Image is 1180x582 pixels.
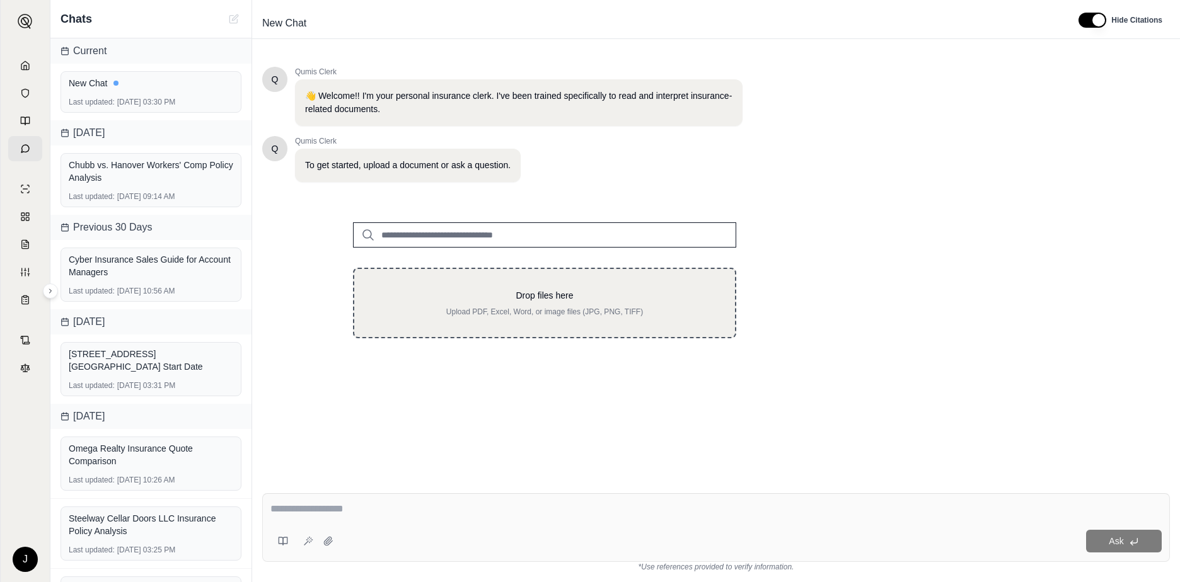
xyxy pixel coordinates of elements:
[69,286,115,296] span: Last updated:
[69,380,115,391] span: Last updated:
[69,191,115,202] span: Last updated:
[50,38,252,64] div: Current
[295,67,743,77] span: Qumis Clerk
[50,309,252,334] div: [DATE]
[18,14,33,29] img: Expand sidebar
[8,176,42,202] a: Single Policy
[272,142,279,155] span: Hello
[61,10,92,28] span: Chats
[69,348,233,373] div: [STREET_ADDRESS][GEOGRAPHIC_DATA] Start Date
[69,545,233,555] div: [DATE] 03:25 PM
[374,289,715,302] p: Drop files here
[69,97,233,107] div: [DATE] 03:30 PM
[69,286,233,296] div: [DATE] 10:56 AM
[69,253,233,278] div: Cyber Insurance Sales Guide for Account Managers
[69,475,115,485] span: Last updated:
[69,380,233,391] div: [DATE] 03:31 PM
[374,307,715,317] p: Upload PDF, Excel, Word, or image files (JPG, PNG, TIFF)
[69,159,233,184] div: Chubb vs. Hanover Workers' Comp Policy Analysis
[8,108,42,134] a: Prompt Library
[50,120,252,145] div: [DATE]
[69,77,233,89] div: New Chat
[8,136,42,161] a: Chat
[295,136,521,146] span: Qumis Clerk
[305,159,511,172] p: To get started, upload a document or ask a question.
[13,9,38,34] button: Expand sidebar
[69,97,115,107] span: Last updated:
[1086,530,1162,552] button: Ask
[226,11,241,26] button: New Chat
[13,547,38,572] div: J
[257,13,1063,33] div: Edit Title
[1109,536,1123,546] span: Ask
[69,545,115,555] span: Last updated:
[8,355,42,380] a: Legal Search Engine
[43,283,58,299] button: Expand sidebar
[8,232,42,257] a: Claim Coverage
[69,442,233,467] div: Omega Realty Insurance Quote Comparison
[262,562,1170,572] div: *Use references provided to verify information.
[8,287,42,312] a: Coverage Table
[8,260,42,285] a: Custom Report
[8,53,42,78] a: Home
[8,204,42,229] a: Policy Comparisons
[8,81,42,106] a: Documents Vault
[1111,15,1162,25] span: Hide Citations
[257,13,311,33] span: New Chat
[69,191,233,202] div: [DATE] 09:14 AM
[305,89,732,116] p: 👋 Welcome!! I'm your personal insurance clerk. I've been trained specifically to read and interpr...
[272,73,279,86] span: Hello
[50,404,252,429] div: [DATE]
[50,215,252,240] div: Previous 30 Days
[69,512,233,537] div: Steelway Cellar Doors LLC Insurance Policy Analysis
[8,328,42,353] a: Contract Analysis
[69,475,233,485] div: [DATE] 10:26 AM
